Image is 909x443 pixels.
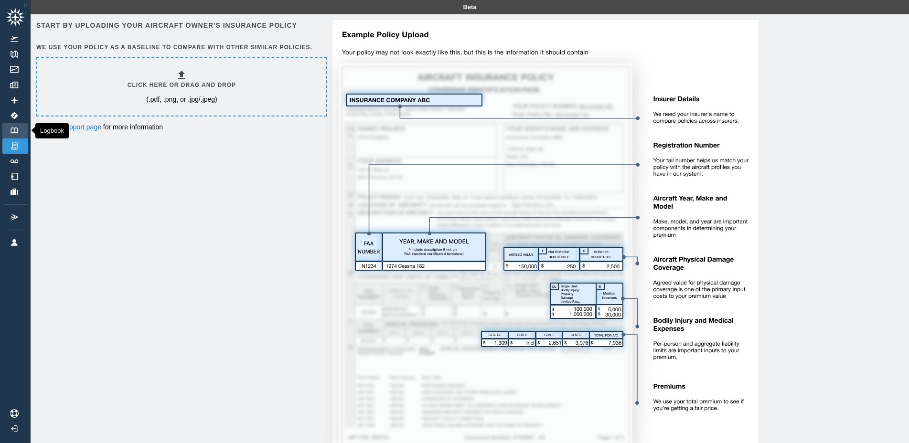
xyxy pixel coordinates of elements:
[146,95,217,104] p: (.pdf, .png, or .jpg/.jpeg)
[36,122,325,132] p: Visit our for more information
[128,81,236,90] h6: Click here or drag and drop
[36,43,325,52] h6: We use your policy as a baseline to compare with other similar policies.
[62,123,101,131] a: support page
[36,20,325,31] h6: Start by uploading your aircraft owner's insurance policy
